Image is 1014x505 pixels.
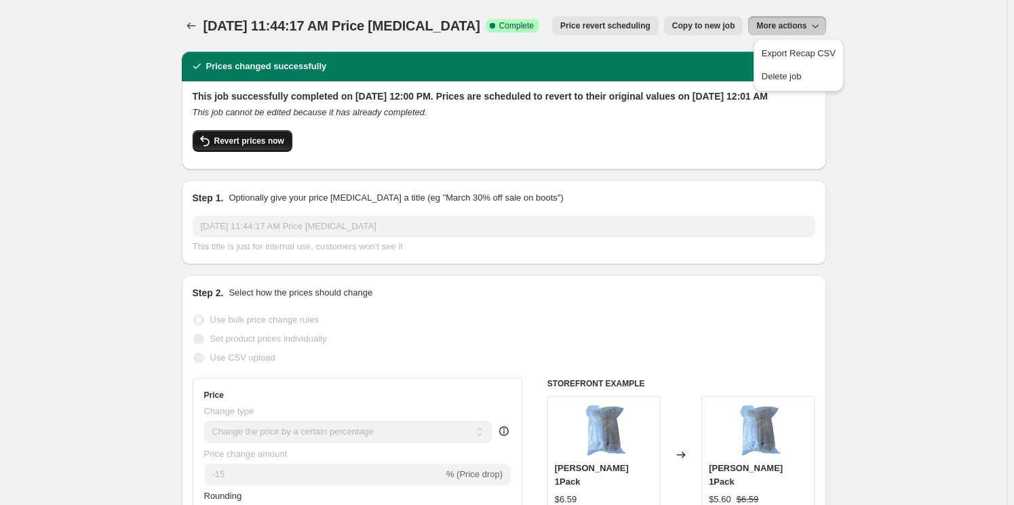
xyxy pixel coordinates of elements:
span: [PERSON_NAME] 1Pack [555,463,629,487]
button: Copy to new job [664,16,743,35]
input: -15 [204,464,444,485]
span: [PERSON_NAME] 1Pack [709,463,783,487]
span: Price revert scheduling [560,20,650,31]
h3: Price [204,390,224,401]
span: Price change amount [204,449,288,459]
button: Export Recap CSV [758,43,840,64]
span: Use CSV upload [210,352,275,363]
i: This job cannot be edited because it has already completed. [193,107,427,117]
h2: Step 1. [193,191,224,205]
span: Complete [499,20,534,31]
h2: This job successfully completed on [DATE] 12:00 PM. Prices are scheduled to revert to their origi... [193,89,815,103]
p: Optionally give your price [MEDICAL_DATA] a title (eg "March 30% off sale on boots") [229,191,563,205]
img: KatekoBatti1Pck_80x.jpg [577,403,631,458]
span: Copy to new job [672,20,735,31]
div: help [497,424,511,438]
img: KatekoBatti1Pck_80x.jpg [731,403,785,458]
h6: STOREFRONT EXAMPLE [547,378,815,389]
span: Rounding [204,491,242,501]
h2: Step 2. [193,286,224,300]
span: [DATE] 11:44:17 AM Price [MEDICAL_DATA] [203,18,480,33]
button: Delete job [758,66,840,87]
input: 30% off holiday sale [193,216,815,237]
button: Price change jobs [182,16,201,35]
p: Select how the prices should change [229,286,372,300]
span: This title is just for internal use, customers won't see it [193,241,403,251]
span: Set product prices individually [210,334,327,344]
span: Revert prices now [214,136,284,146]
button: Price revert scheduling [552,16,659,35]
span: Export Recap CSV [762,48,836,58]
span: Use bulk price change rules [210,315,319,325]
span: Change type [204,406,254,416]
button: Revert prices now [193,130,292,152]
button: More actions [748,16,825,35]
span: % (Price drop) [446,469,503,479]
span: Delete job [762,71,802,81]
h2: Prices changed successfully [206,60,327,73]
span: More actions [756,20,806,31]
